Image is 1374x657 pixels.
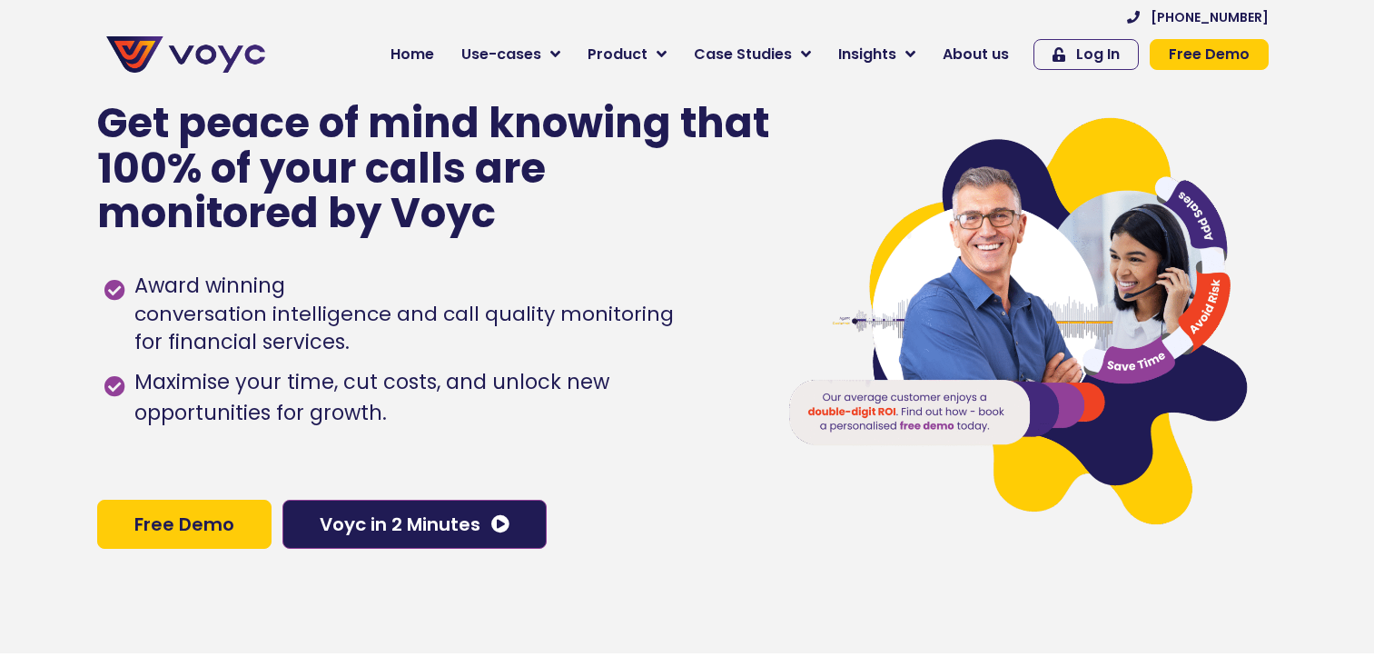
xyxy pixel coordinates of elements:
h1: conversation intelligence and call quality monitoring [134,302,674,328]
a: Free Demo [1150,39,1269,70]
span: Award winning for financial services. [130,271,674,358]
span: About us [943,44,1009,65]
span: Insights [838,44,896,65]
a: Insights [825,36,929,73]
img: voyc-full-logo [106,36,265,73]
a: About us [929,36,1023,73]
span: Voyc in 2 Minutes [320,515,480,533]
a: Case Studies [680,36,825,73]
span: Case Studies [694,44,792,65]
a: Voyc in 2 Minutes [282,500,547,549]
span: Product [588,44,647,65]
p: Get peace of mind knowing that 100% of your calls are monitored by Voyc [97,101,772,236]
a: Home [377,36,448,73]
span: Home [390,44,434,65]
a: Free Demo [97,500,272,549]
a: [PHONE_NUMBER] [1127,11,1269,24]
span: Maximise your time, cut costs, and unlock new opportunities for growth. [130,367,750,429]
a: Product [574,36,680,73]
span: [PHONE_NUMBER] [1151,11,1269,24]
a: Use-cases [448,36,574,73]
span: Log In [1076,47,1120,62]
span: Free Demo [134,515,234,533]
span: Use-cases [461,44,541,65]
a: Log In [1033,39,1139,70]
span: Free Demo [1169,47,1250,62]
